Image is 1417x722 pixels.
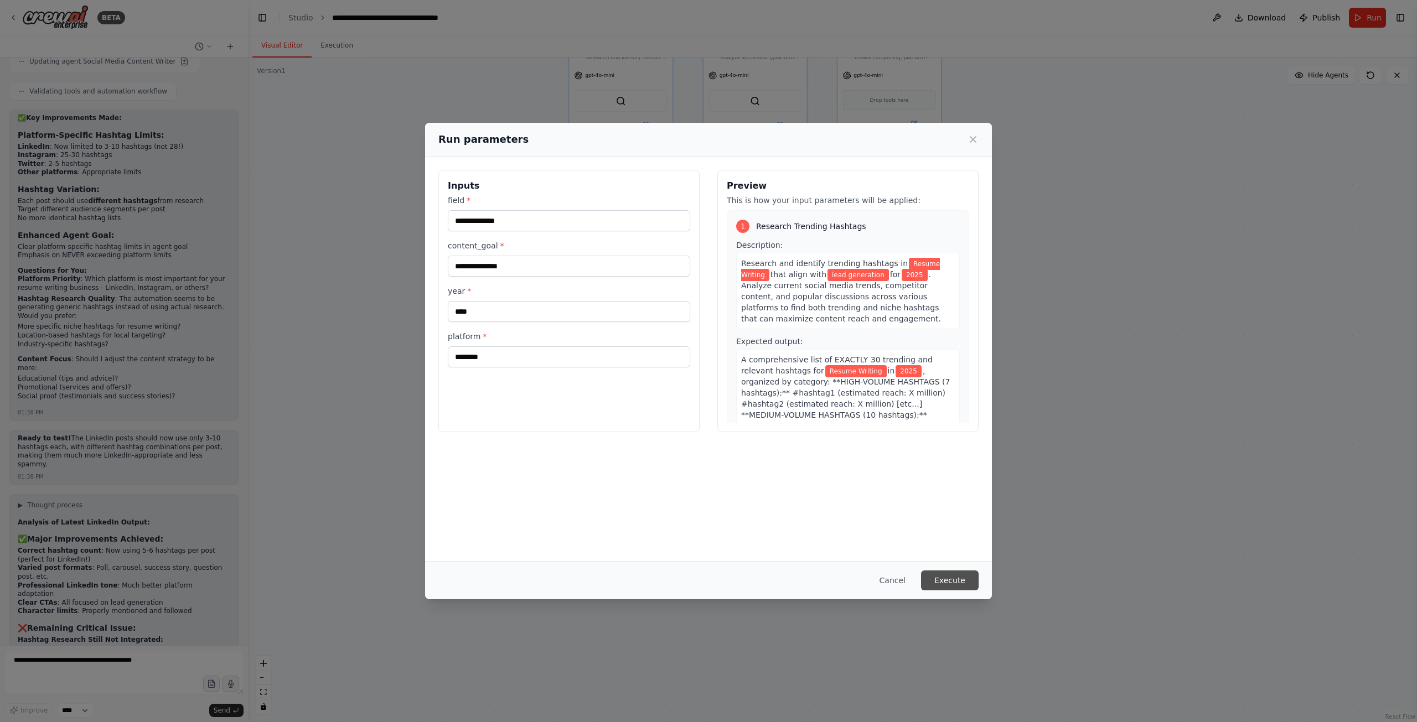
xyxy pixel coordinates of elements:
[741,270,941,323] span: . Analyze current social media trends, competitor content, and popular discussions across various...
[871,570,914,590] button: Cancel
[756,221,866,232] span: Research Trending Hashtags
[902,269,928,281] span: Variable: year
[736,241,783,250] span: Description:
[741,258,940,281] span: Variable: field
[736,337,803,346] span: Expected output:
[736,220,749,233] div: 1
[741,366,950,464] span: , organized by category: **HIGH-VOLUME HASHTAGS (7 hashtags):** #hashtag1 (estimated reach: X mil...
[888,366,895,375] span: in
[448,331,690,342] label: platform
[727,179,969,193] h3: Preview
[448,285,690,297] label: year
[828,269,889,281] span: Variable: content_goal
[896,365,922,377] span: Variable: year
[448,240,690,251] label: content_goal
[825,365,887,377] span: Variable: field
[741,259,908,268] span: Research and identify trending hashtags in
[438,132,529,147] h2: Run parameters
[890,270,901,279] span: for
[448,179,690,193] h3: Inputs
[448,195,690,206] label: field
[921,570,979,590] button: Execute
[727,195,969,206] p: This is how your input parameters will be applied:
[770,270,826,279] span: that align with
[741,355,933,375] span: A comprehensive list of EXACTLY 30 trending and relevant hashtags for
